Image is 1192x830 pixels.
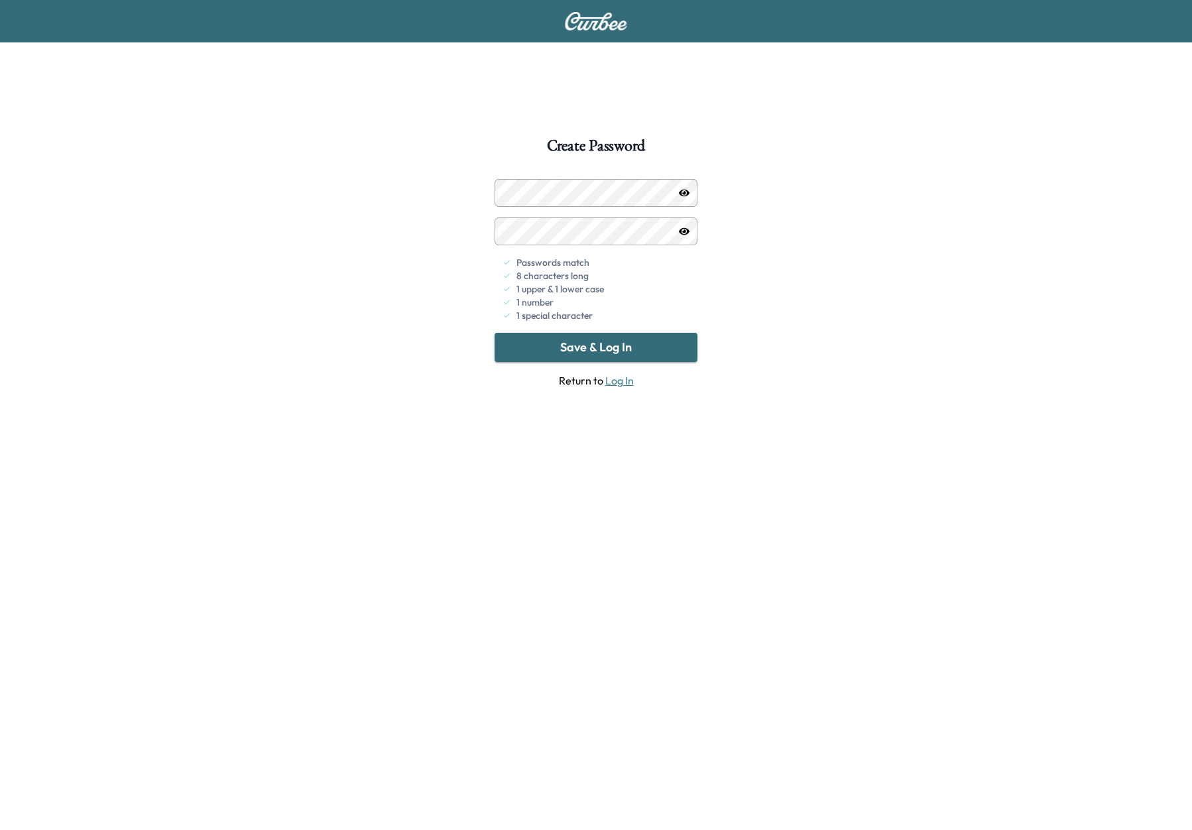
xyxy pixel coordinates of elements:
[495,373,697,388] span: Return to
[495,333,697,362] button: Save & Log In
[564,12,628,30] img: Curbee Logo
[516,256,589,269] span: Passwords match
[516,282,604,296] span: 1 upper & 1 lower case
[516,309,593,322] span: 1 special character
[516,296,554,309] span: 1 number
[516,269,589,282] span: 8 characters long
[605,374,634,387] a: Log In
[547,138,645,160] h1: Create Password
